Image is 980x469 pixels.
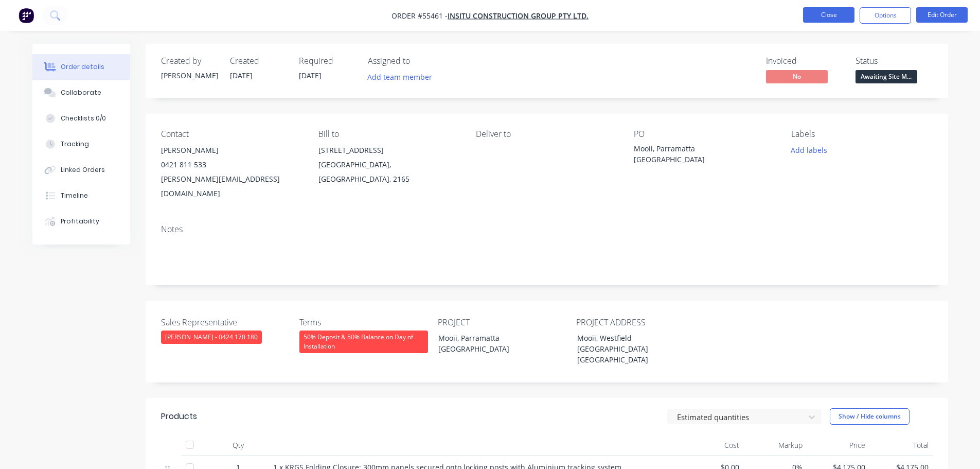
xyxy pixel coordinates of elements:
div: Total [869,435,933,456]
label: PROJECT [438,316,566,328]
div: [PERSON_NAME] - 0424 170 180 [161,331,262,344]
button: Edit Order [916,7,968,23]
img: Factory [19,8,34,23]
button: Options [860,7,911,24]
div: Bill to [318,129,459,139]
button: Order details [32,54,130,80]
button: Checklists 0/0 [32,106,130,131]
div: Required [299,56,355,66]
div: [GEOGRAPHIC_DATA], [GEOGRAPHIC_DATA], 2165 [318,158,459,186]
label: PROJECT ADDRESS [576,316,705,328]
div: PO [634,129,775,139]
div: Tracking [61,140,89,149]
button: Add labels [786,143,833,157]
div: [PERSON_NAME]0421 811 533[PERSON_NAME][EMAIL_ADDRESS][DOMAIN_NAME] [161,143,302,201]
div: Price [807,435,870,456]
button: Awaiting Site M... [856,70,917,85]
button: Show / Hide columns [830,408,910,425]
div: [STREET_ADDRESS][GEOGRAPHIC_DATA], [GEOGRAPHIC_DATA], 2165 [318,143,459,186]
div: Status [856,56,933,66]
div: Mooii, Parramatta [GEOGRAPHIC_DATA] [430,331,559,356]
div: Linked Orders [61,165,105,175]
div: Order details [61,62,104,72]
span: Awaiting Site M... [856,70,917,83]
div: 0421 811 533 [161,158,302,172]
div: Notes [161,224,933,234]
div: 50% Deposit & 50% Balance on Day of Installation [299,331,428,353]
label: Terms [299,316,428,328]
div: Mooii, Parramatta [GEOGRAPHIC_DATA] [634,143,762,165]
button: Tracking [32,131,130,157]
span: [DATE] [299,71,322,80]
button: Add team member [362,70,437,84]
div: Profitability [61,217,99,226]
div: Timeline [61,191,88,200]
label: Sales Representative [161,316,290,328]
button: Profitability [32,209,130,234]
div: Contact [161,129,302,139]
div: Markup [743,435,807,456]
div: [PERSON_NAME] [161,70,218,81]
a: Insitu Construction Group Pty Ltd. [448,11,589,21]
div: Labels [791,129,932,139]
button: Timeline [32,183,130,209]
span: No [766,70,828,83]
div: Assigned to [368,56,471,66]
button: Close [803,7,854,23]
button: Collaborate [32,80,130,106]
div: Checklists 0/0 [61,114,106,123]
div: Mooii, Westfield [GEOGRAPHIC_DATA] [GEOGRAPHIC_DATA] [569,331,698,367]
div: Deliver to [476,129,617,139]
div: Created by [161,56,218,66]
div: Created [230,56,287,66]
span: Order #55461 - [391,11,448,21]
div: Invoiced [766,56,843,66]
div: Cost [681,435,744,456]
div: [PERSON_NAME][EMAIL_ADDRESS][DOMAIN_NAME] [161,172,302,201]
div: Collaborate [61,88,101,97]
div: [PERSON_NAME] [161,143,302,158]
button: Add team member [368,70,438,84]
button: Linked Orders [32,157,130,183]
span: [DATE] [230,71,253,80]
div: Products [161,410,197,423]
div: [STREET_ADDRESS] [318,143,459,158]
div: Qty [207,435,269,456]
